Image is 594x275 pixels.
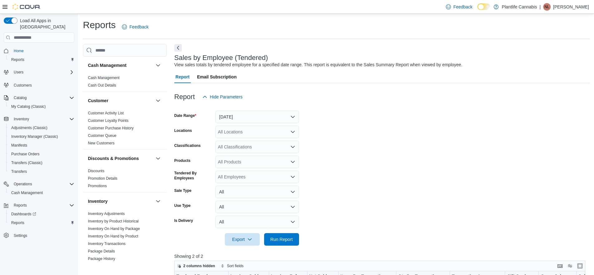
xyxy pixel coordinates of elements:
[88,62,127,68] h3: Cash Management
[9,210,74,218] span: Dashboards
[83,19,116,31] h1: Reports
[11,152,40,157] span: Purchase Orders
[9,159,74,167] span: Transfers (Classic)
[9,150,74,158] span: Purchase Orders
[174,143,201,148] label: Classifications
[544,3,549,11] span: NL
[270,236,293,242] span: Run Report
[9,124,50,132] a: Adjustments (Classic)
[14,203,27,208] span: Reports
[6,188,77,197] button: Cash Management
[174,44,182,52] button: Next
[1,46,77,55] button: Home
[6,141,77,150] button: Manifests
[11,115,74,123] span: Inventory
[88,183,107,188] span: Promotions
[218,262,246,270] button: Sort fields
[88,97,153,104] button: Customer
[174,158,191,163] label: Products
[11,68,26,76] button: Users
[174,62,462,68] div: View sales totals by tendered employee for a specified date range. This report is equivalent to t...
[11,115,31,123] button: Inventory
[154,197,162,205] button: Inventory
[17,17,74,30] span: Load All Apps in [GEOGRAPHIC_DATA]
[215,186,299,198] button: All
[11,220,24,225] span: Reports
[9,189,74,197] span: Cash Management
[174,171,213,181] label: Tendered By Employees
[88,97,108,104] h3: Customer
[290,129,295,134] button: Open list of options
[11,202,29,209] button: Reports
[88,76,119,80] a: Cash Management
[197,71,237,83] span: Email Subscription
[1,231,77,240] button: Settings
[88,234,138,239] span: Inventory On Hand by Product
[11,232,30,239] a: Settings
[11,232,74,239] span: Settings
[11,202,74,209] span: Reports
[502,3,537,11] p: Plantlife Cannabis
[4,44,74,256] nav: Complex example
[88,219,139,223] a: Inventory by Product Historical
[14,48,24,53] span: Home
[1,93,77,102] button: Catalog
[11,94,74,102] span: Catalog
[200,91,245,103] button: Hide Parameters
[88,141,114,145] a: New Customers
[11,57,24,62] span: Reports
[88,256,115,261] span: Package History
[154,97,162,104] button: Customer
[176,71,190,83] span: Report
[88,198,108,204] h3: Inventory
[11,169,27,174] span: Transfers
[11,47,26,55] a: Home
[88,226,140,231] span: Inventory On Hand by Package
[290,144,295,149] button: Open list of options
[88,249,115,253] a: Package Details
[9,219,27,227] a: Reports
[88,126,134,130] a: Customer Purchase History
[14,95,27,100] span: Catalog
[88,242,126,246] a: Inventory Transactions
[154,62,162,69] button: Cash Management
[11,94,29,102] button: Catalog
[6,123,77,132] button: Adjustments (Classic)
[9,56,74,63] span: Reports
[14,182,32,187] span: Operations
[477,3,490,10] input: Dark Mode
[88,155,139,162] h3: Discounts & Promotions
[174,218,193,223] label: Is Delivery
[11,82,34,89] a: Customers
[9,219,74,227] span: Reports
[12,4,41,10] img: Cova
[88,211,125,216] span: Inventory Adjustments
[229,233,256,246] span: Export
[290,174,295,179] button: Open list of options
[9,168,74,175] span: Transfers
[14,83,32,88] span: Customers
[88,111,124,116] span: Customer Activity List
[556,262,564,270] button: Keyboard shortcuts
[9,133,60,140] a: Inventory Manager (Classic)
[11,180,74,188] span: Operations
[227,263,244,268] span: Sort fields
[11,143,27,148] span: Manifests
[1,68,77,77] button: Users
[88,176,118,181] a: Promotion Details
[129,24,148,30] span: Feedback
[83,167,167,192] div: Discounts & Promotions
[88,155,153,162] button: Discounts & Promotions
[553,3,589,11] p: [PERSON_NAME]
[183,263,215,268] span: 2 columns hidden
[9,210,39,218] a: Dashboards
[9,56,27,63] a: Reports
[576,262,584,270] button: Enter fullscreen
[88,249,115,254] span: Package Details
[9,189,45,197] a: Cash Management
[11,134,58,139] span: Inventory Manager (Classic)
[88,111,124,115] a: Customer Activity List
